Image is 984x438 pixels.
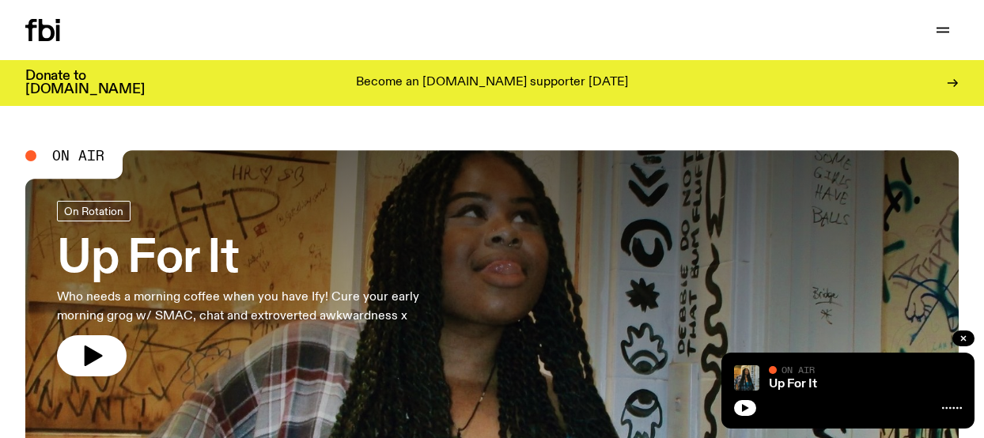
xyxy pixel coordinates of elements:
span: On Air [782,364,815,375]
a: Up For ItWho needs a morning coffee when you have Ify! Cure your early morning grog w/ SMAC, chat... [57,201,462,376]
span: On Rotation [64,205,123,217]
img: Ify - a Brown Skin girl with black braided twists, looking up to the side with her tongue stickin... [734,365,759,391]
h3: Up For It [57,237,462,281]
a: Up For It [769,378,817,391]
p: Become an [DOMAIN_NAME] supporter [DATE] [356,76,628,90]
a: On Rotation [57,201,131,221]
span: On Air [52,149,104,163]
h3: Donate to [DOMAIN_NAME] [25,70,145,96]
p: Who needs a morning coffee when you have Ify! Cure your early morning grog w/ SMAC, chat and extr... [57,288,462,326]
